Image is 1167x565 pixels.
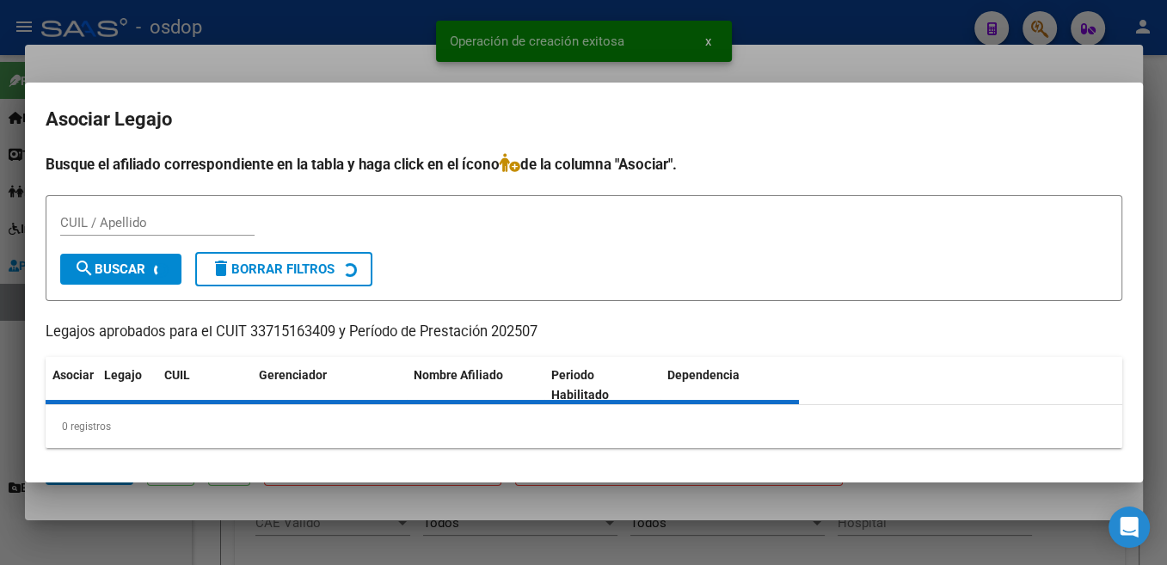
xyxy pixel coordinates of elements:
[195,252,372,286] button: Borrar Filtros
[157,357,252,414] datatable-header-cell: CUIL
[74,261,145,277] span: Buscar
[46,357,97,414] datatable-header-cell: Asociar
[97,357,157,414] datatable-header-cell: Legajo
[551,368,609,402] span: Periodo Habilitado
[211,258,231,279] mat-icon: delete
[544,357,660,414] datatable-header-cell: Periodo Habilitado
[1109,507,1150,548] div: Open Intercom Messenger
[414,368,503,382] span: Nombre Afiliado
[259,368,327,382] span: Gerenciador
[164,368,190,382] span: CUIL
[660,357,799,414] datatable-header-cell: Dependencia
[252,357,407,414] datatable-header-cell: Gerenciador
[74,258,95,279] mat-icon: search
[667,368,740,382] span: Dependencia
[407,357,545,414] datatable-header-cell: Nombre Afiliado
[46,103,1122,136] h2: Asociar Legajo
[46,153,1122,175] h4: Busque el afiliado correspondiente en la tabla y haga click en el ícono de la columna "Asociar".
[46,322,1122,343] p: Legajos aprobados para el CUIT 33715163409 y Período de Prestación 202507
[52,368,94,382] span: Asociar
[60,254,181,285] button: Buscar
[211,261,335,277] span: Borrar Filtros
[46,405,1122,448] div: 0 registros
[104,368,142,382] span: Legajo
